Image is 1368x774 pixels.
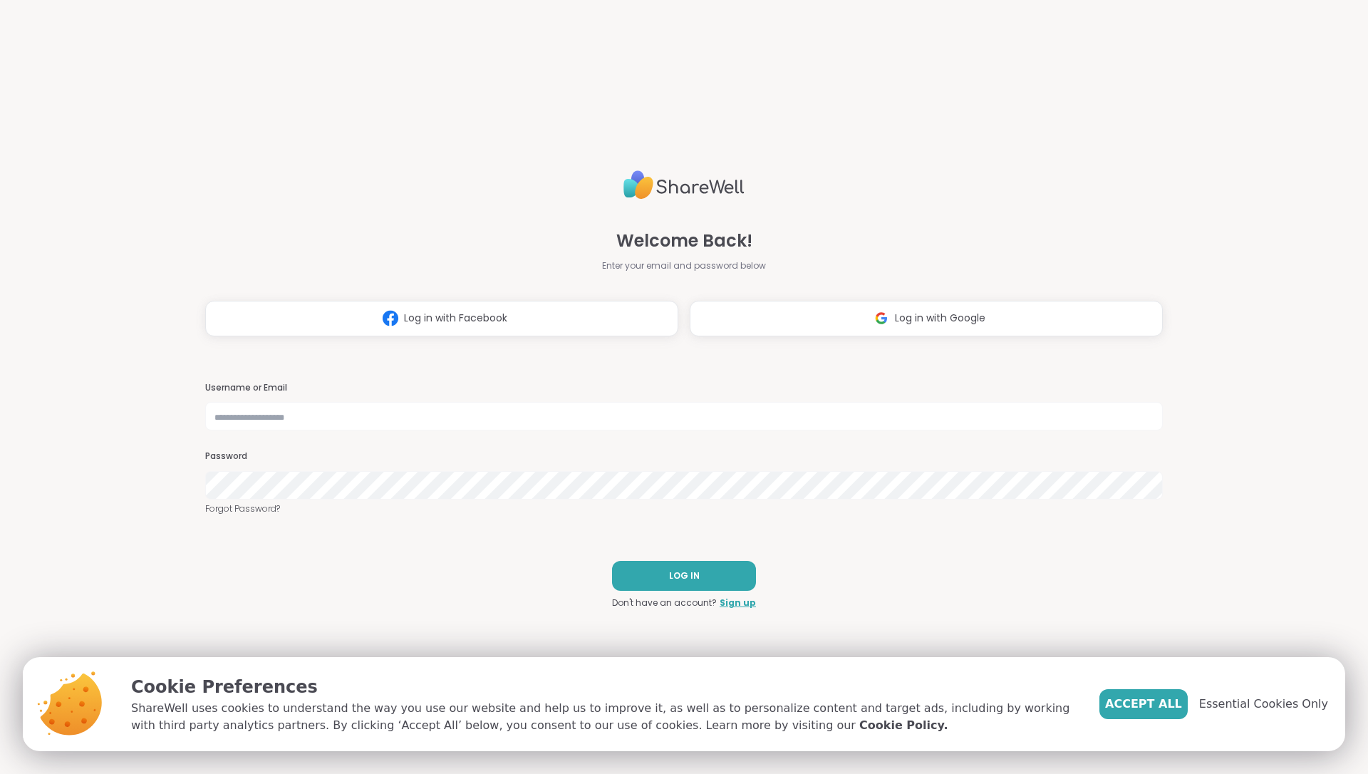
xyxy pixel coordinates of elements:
[1105,696,1182,713] span: Accept All
[868,305,895,331] img: ShareWell Logomark
[131,674,1077,700] p: Cookie Preferences
[859,717,948,734] a: Cookie Policy.
[131,700,1077,734] p: ShareWell uses cookies to understand the way you use our website and help us to improve it, as we...
[720,597,756,609] a: Sign up
[623,165,745,205] img: ShareWell Logo
[602,259,766,272] span: Enter your email and password below
[404,311,507,326] span: Log in with Facebook
[616,228,752,254] span: Welcome Back!
[205,301,678,336] button: Log in with Facebook
[669,569,700,582] span: LOG IN
[205,450,1163,463] h3: Password
[1099,689,1188,719] button: Accept All
[612,597,717,609] span: Don't have an account?
[377,305,404,331] img: ShareWell Logomark
[1199,696,1328,713] span: Essential Cookies Only
[205,502,1163,515] a: Forgot Password?
[612,561,756,591] button: LOG IN
[205,382,1163,394] h3: Username or Email
[690,301,1163,336] button: Log in with Google
[895,311,985,326] span: Log in with Google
